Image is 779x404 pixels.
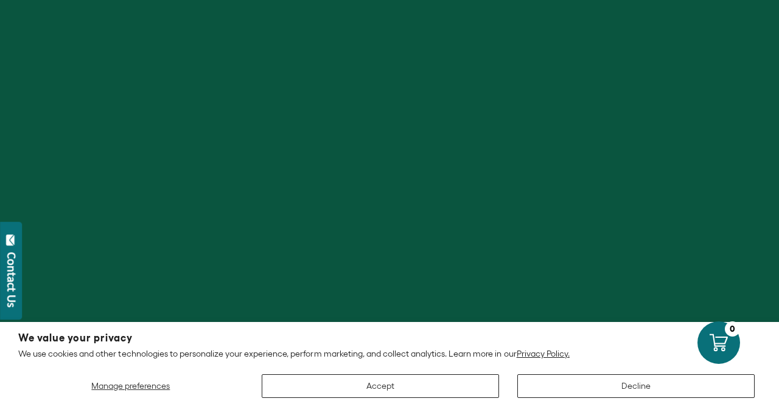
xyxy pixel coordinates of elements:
[725,321,740,337] div: 0
[91,381,170,391] span: Manage preferences
[18,374,243,398] button: Manage preferences
[5,252,18,307] div: Contact Us
[18,348,761,359] p: We use cookies and other technologies to personalize your experience, perform marketing, and coll...
[517,374,755,398] button: Decline
[517,349,570,358] a: Privacy Policy.
[18,333,761,343] h2: We value your privacy
[262,374,499,398] button: Accept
